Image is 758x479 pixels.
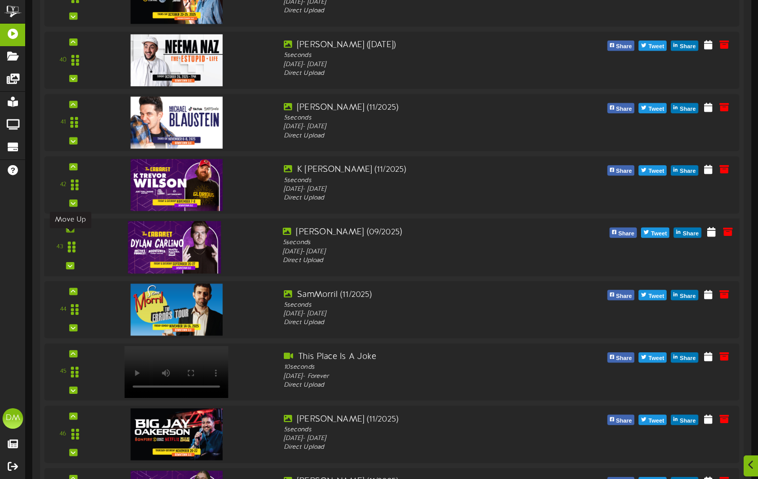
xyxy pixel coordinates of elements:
[284,434,558,443] div: [DATE] - [DATE]
[60,368,66,376] div: 45
[607,415,634,425] button: Share
[638,290,667,300] button: Tweet
[130,96,223,148] img: d567b52a-0d26-48f8-a32e-c1e72cc0c59d.jpg
[283,247,559,256] div: [DATE] - [DATE]
[284,351,558,363] div: This Place Is A Joke
[130,159,223,211] img: 1f930bbb-1824-4174-99dd-9b1b2905ae49.jpg
[284,185,558,194] div: [DATE] - [DATE]
[284,443,558,452] div: Direct Upload
[284,310,558,318] div: [DATE] - [DATE]
[646,104,666,115] span: Tweet
[671,165,698,175] button: Share
[638,103,667,113] button: Tweet
[284,425,558,434] div: 5 seconds
[130,284,223,335] img: 97e85d0d-f04b-43de-88cf-db4c42167d63.jpg
[284,102,558,114] div: [PERSON_NAME] (11/2025)
[607,352,634,363] button: Share
[284,176,558,185] div: 5 seconds
[614,166,634,177] span: Share
[616,228,636,239] span: Share
[614,41,634,52] span: Share
[671,41,698,51] button: Share
[284,318,558,327] div: Direct Upload
[284,194,558,203] div: Direct Upload
[638,165,667,175] button: Tweet
[607,290,634,300] button: Share
[283,256,559,266] div: Direct Upload
[678,415,698,427] span: Share
[671,103,698,113] button: Share
[607,41,634,51] button: Share
[671,352,698,363] button: Share
[678,104,698,115] span: Share
[284,289,558,301] div: SamMorril (11/2025)
[61,118,66,127] div: 41
[3,408,23,429] div: DM
[638,415,667,425] button: Tweet
[284,114,558,123] div: 5 seconds
[607,165,634,175] button: Share
[614,415,634,427] span: Share
[641,228,669,238] button: Tweet
[638,352,667,363] button: Tweet
[646,41,666,52] span: Tweet
[284,164,558,176] div: K [PERSON_NAME] (11/2025)
[609,228,637,238] button: Share
[646,353,666,364] span: Tweet
[284,123,558,131] div: [DATE] - [DATE]
[284,381,558,390] div: Direct Upload
[284,413,558,425] div: [PERSON_NAME] (11/2025)
[674,228,702,238] button: Share
[649,228,669,239] span: Tweet
[646,166,666,177] span: Tweet
[283,226,559,238] div: [PERSON_NAME] (09/2025)
[678,353,698,364] span: Share
[614,104,634,115] span: Share
[284,131,558,140] div: Direct Upload
[671,415,698,425] button: Share
[678,41,698,52] span: Share
[607,103,634,113] button: Share
[284,372,558,381] div: [DATE] - Forever
[284,60,558,69] div: [DATE] - [DATE]
[646,415,666,427] span: Tweet
[60,56,67,65] div: 40
[56,243,63,252] div: 43
[284,7,558,15] div: Direct Upload
[284,363,558,372] div: 10 seconds
[678,291,698,302] span: Share
[60,181,66,189] div: 42
[681,228,701,239] span: Share
[638,41,667,51] button: Tweet
[128,221,221,273] img: 2dbf8f25-f760-4481-b90c-61631e2349ca.jpg
[284,39,558,51] div: [PERSON_NAME] ([DATE])
[284,69,558,78] div: Direct Upload
[130,408,223,460] img: 1ed393c1-b396-49ba-9895-19e5febf5cf5.jpg
[284,51,558,60] div: 5 seconds
[60,430,66,438] div: 46
[678,166,698,177] span: Share
[614,353,634,364] span: Share
[60,305,66,314] div: 44
[283,238,559,248] div: 5 seconds
[284,301,558,309] div: 5 seconds
[671,290,698,300] button: Share
[646,291,666,302] span: Tweet
[130,34,223,86] img: f6a1b0c4-8a61-4e7d-908f-df4df243036e.jpg
[614,291,634,302] span: Share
